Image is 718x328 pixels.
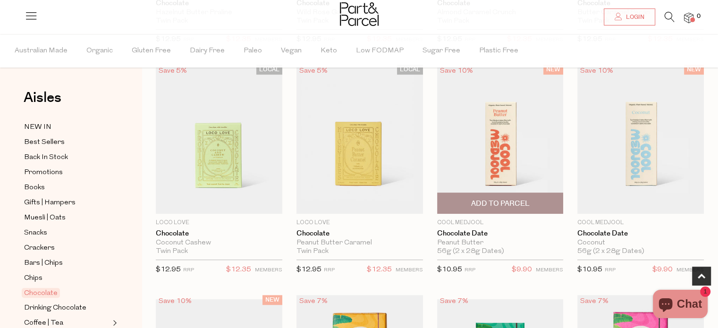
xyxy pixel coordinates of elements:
a: Back In Stock [24,151,110,163]
span: Snacks [24,227,47,239]
small: RRP [183,268,194,273]
div: Coconut [577,239,704,247]
a: Chips [24,272,110,284]
a: 0 [684,13,693,23]
span: Low FODMAP [356,34,404,67]
span: Organic [86,34,113,67]
a: Aisles [24,91,61,114]
small: MEMBERS [676,268,704,273]
a: Best Sellers [24,136,110,148]
span: Login [624,13,644,21]
span: Twin Pack [296,247,329,256]
span: Drinking Chocolate [24,303,86,314]
div: Save 5% [156,65,190,77]
a: Bars | Chips [24,257,110,269]
span: $10.95 [577,266,602,273]
div: Save 10% [577,65,616,77]
span: $10.95 [437,266,462,273]
div: Save 10% [437,65,476,77]
p: Cool Medjool [577,219,704,227]
span: LOCAL [256,65,282,75]
span: 56g (2 x 28g Dates) [577,247,644,256]
a: Promotions [24,167,110,178]
span: Promotions [24,167,63,178]
p: Loco Love [296,219,423,227]
inbox-online-store-chat: Shopify online store chat [650,290,710,320]
img: Chocolate Date [437,65,564,214]
span: Australian Made [15,34,68,67]
span: 56g (2 x 28g Dates) [437,247,504,256]
a: Crackers [24,242,110,254]
span: $9.90 [512,264,532,276]
span: NEW IN [24,122,51,133]
span: Back In Stock [24,152,68,163]
span: Twin Pack [156,247,188,256]
div: Save 5% [296,65,330,77]
a: Chocolate Date [577,229,704,238]
a: NEW IN [24,121,110,133]
span: Best Sellers [24,137,65,148]
span: Bars | Chips [24,258,63,269]
small: RRP [465,268,475,273]
a: Drinking Chocolate [24,302,110,314]
div: Save 7% [296,295,330,308]
span: Muesli | Oats [24,212,66,224]
small: MEMBERS [536,268,563,273]
span: $12.35 [226,264,251,276]
a: Snacks [24,227,110,239]
span: Gifts | Hampers [24,197,76,209]
span: Chocolate [22,288,60,298]
span: NEW [543,65,563,75]
span: Sugar Free [422,34,460,67]
img: Chocolate [156,65,282,214]
button: Add To Parcel [437,193,564,214]
a: Chocolate [156,229,282,238]
span: Gluten Free [132,34,171,67]
span: $12.95 [296,266,321,273]
small: MEMBERS [255,268,282,273]
a: Chocolate Date [437,229,564,238]
a: Books [24,182,110,193]
div: Peanut Butter [437,239,564,247]
span: $12.35 [367,264,392,276]
span: Dairy Free [190,34,225,67]
span: $9.90 [652,264,673,276]
small: RRP [324,268,335,273]
span: Plastic Free [479,34,518,67]
p: Cool Medjool [437,219,564,227]
span: Chips [24,273,42,284]
a: Chocolate [296,229,423,238]
span: Vegan [281,34,302,67]
a: Gifts | Hampers [24,197,110,209]
span: NEW [262,295,282,305]
a: Login [604,8,655,25]
span: NEW [684,65,704,75]
span: 0 [694,12,703,21]
small: MEMBERS [396,268,423,273]
div: Save 10% [156,295,194,308]
span: $12.95 [156,266,181,273]
img: Chocolate [296,65,423,214]
span: Crackers [24,243,55,254]
span: Add To Parcel [471,199,529,209]
span: Keto [321,34,337,67]
small: RRP [605,268,616,273]
div: Save 7% [577,295,611,308]
p: Loco Love [156,219,282,227]
span: Paleo [244,34,262,67]
div: Save 7% [437,295,471,308]
span: Aisles [24,87,61,108]
img: Part&Parcel [340,2,379,26]
div: Coconut Cashew [156,239,282,247]
a: Chocolate [24,287,110,299]
span: LOCAL [397,65,423,75]
a: Muesli | Oats [24,212,110,224]
img: Chocolate Date [577,65,704,214]
div: Peanut Butter Caramel [296,239,423,247]
span: Books [24,182,45,193]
